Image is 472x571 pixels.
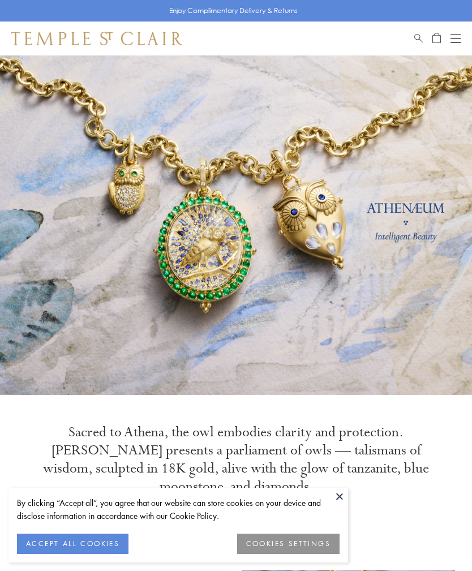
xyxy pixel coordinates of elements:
[432,32,441,45] a: Open Shopping Bag
[415,518,461,560] iframe: Gorgias live chat messenger
[34,423,438,496] p: Sacred to Athena, the owl embodies clarity and protection. [PERSON_NAME] presents a parliament of...
[11,32,182,45] img: Temple St. Clair
[17,534,128,554] button: ACCEPT ALL COOKIES
[237,534,340,554] button: COOKIES SETTINGS
[450,32,461,45] button: Open navigation
[414,32,423,45] a: Search
[17,496,340,522] div: By clicking “Accept all”, you agree that our website can store cookies on your device and disclos...
[169,5,298,16] p: Enjoy Complimentary Delivery & Returns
